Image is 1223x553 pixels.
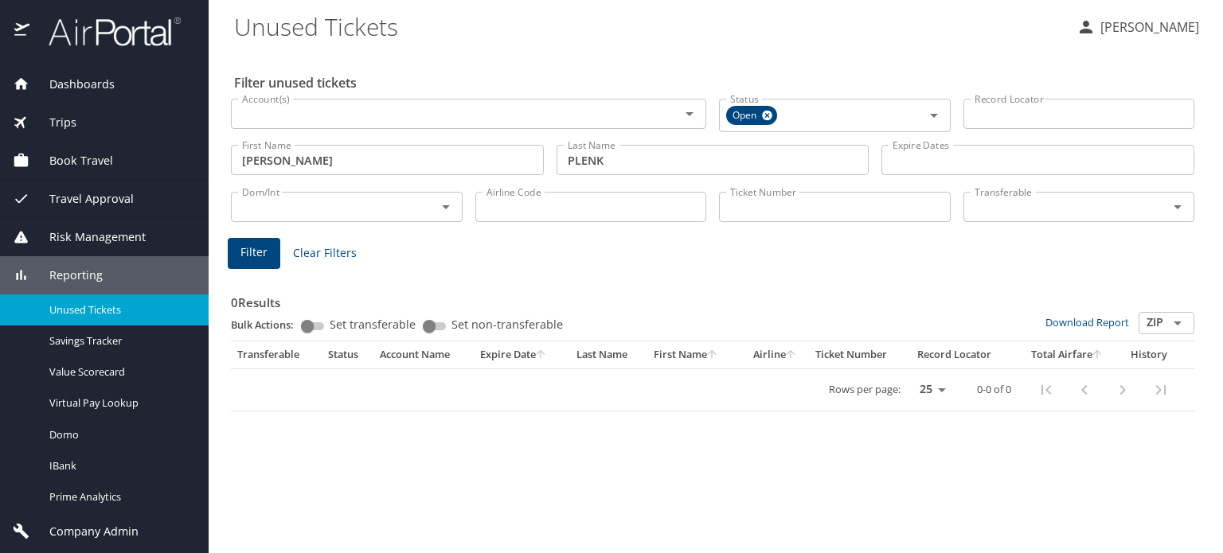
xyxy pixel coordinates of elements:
[647,341,740,368] th: First Name
[29,523,139,540] span: Company Admin
[923,104,945,127] button: Open
[1045,315,1129,329] a: Download Report
[234,70,1198,95] h2: Filter unused tickets
[570,341,647,368] th: Last Name
[49,458,190,473] span: IBank
[29,228,146,246] span: Risk Management
[1166,312,1189,334] button: Open
[786,350,797,360] button: sort
[31,16,181,47] img: airportal-logo.png
[678,103,701,125] button: Open
[1092,350,1104,360] button: sort
[1166,196,1189,218] button: Open
[49,302,190,317] span: Unused Tickets
[707,350,718,360] button: sort
[977,384,1011,395] p: 0-0 of 0
[809,341,911,368] th: Ticket Number
[1119,341,1179,368] th: History
[435,196,457,218] button: Open
[1096,18,1199,37] p: [PERSON_NAME]
[373,341,474,368] th: Account Name
[287,239,363,268] button: Clear Filters
[29,152,113,169] span: Book Travel
[536,350,547,360] button: sort
[240,243,268,263] span: Filter
[228,238,280,269] button: Filter
[29,190,134,208] span: Travel Approval
[231,341,1194,411] table: custom pagination table
[237,348,315,362] div: Transferable
[49,333,190,349] span: Savings Tracker
[49,489,190,504] span: Prime Analytics
[29,114,76,131] span: Trips
[14,16,31,47] img: icon-airportal.png
[293,243,357,263] span: Clear Filters
[49,364,190,380] span: Value Scorecard
[322,341,373,368] th: Status
[907,378,951,402] select: rows per page
[330,319,416,330] span: Set transferable
[829,384,901,395] p: Rows per page:
[49,395,190,411] span: Virtual Pay Lookup
[49,427,190,442] span: Domo
[1016,341,1119,368] th: Total Airfare
[726,107,766,124] span: Open
[234,2,1064,51] h1: Unused Tickets
[29,267,103,284] span: Reporting
[726,106,777,125] div: Open
[740,341,809,368] th: Airline
[231,284,1194,312] h3: 0 Results
[911,341,1016,368] th: Record Locator
[231,317,307,332] p: Bulk Actions:
[29,76,115,93] span: Dashboards
[1070,13,1205,41] button: [PERSON_NAME]
[451,319,563,330] span: Set non-transferable
[474,341,570,368] th: Expire Date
